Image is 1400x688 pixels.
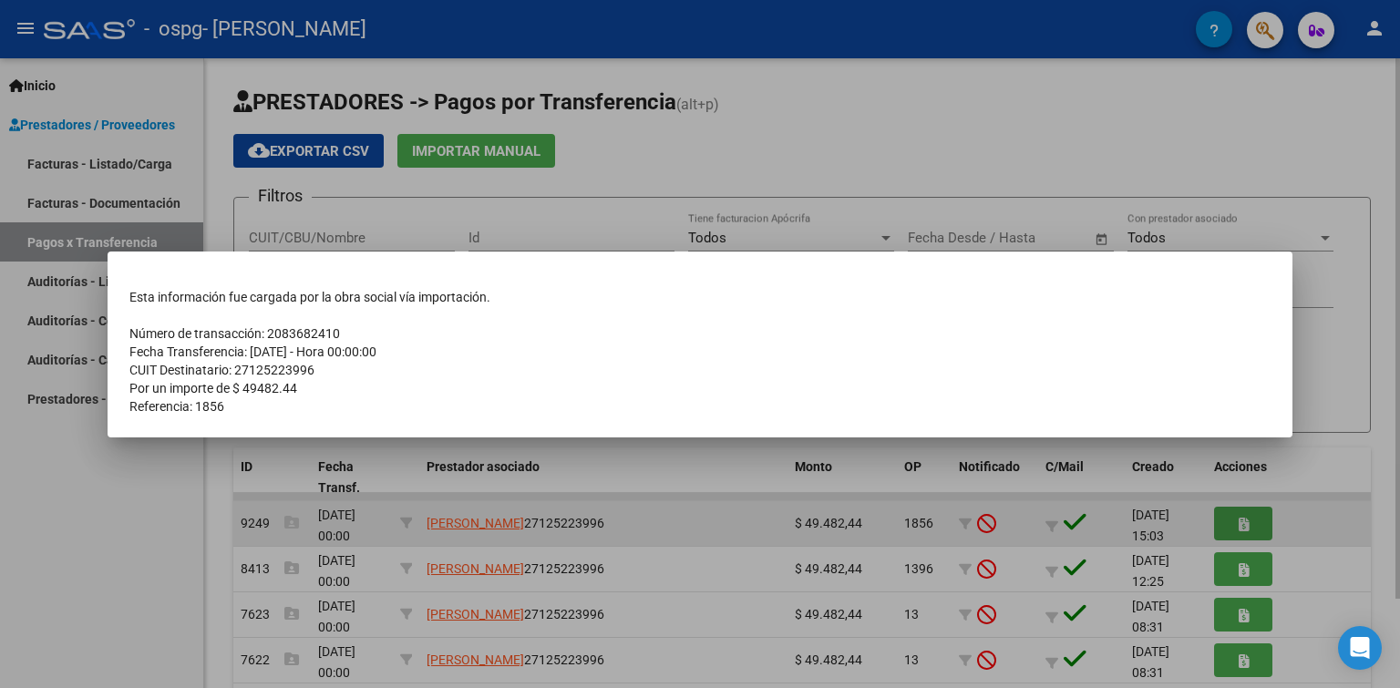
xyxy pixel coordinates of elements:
td: CUIT Destinatario: 27125223996 [129,361,1271,379]
td: Fecha Transferencia: [DATE] - Hora 00:00:00 [129,343,1271,361]
div: Open Intercom Messenger [1338,626,1382,670]
td: Esta información fue cargada por la obra social vía importación. [129,288,1271,306]
td: Por un importe de $ 49482.44 [129,379,1271,397]
td: Referencia: 1856 [129,397,1271,416]
td: Número de transacción: 2083682410 [129,324,1271,343]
